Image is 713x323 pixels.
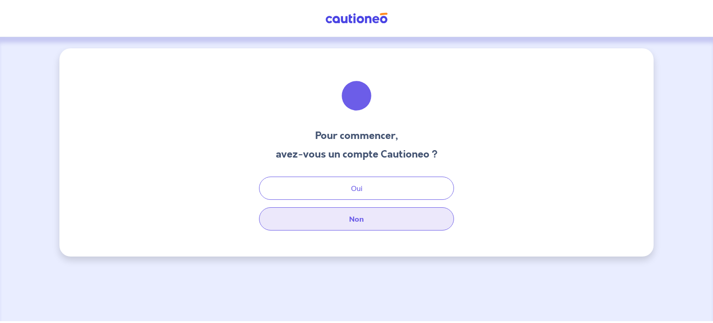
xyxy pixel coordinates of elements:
h3: Pour commencer, [276,128,438,143]
img: illu_welcome.svg [331,71,382,121]
button: Oui [259,177,454,200]
img: Cautioneo [322,13,391,24]
h3: avez-vous un compte Cautioneo ? [276,147,438,162]
button: Non [259,207,454,231]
